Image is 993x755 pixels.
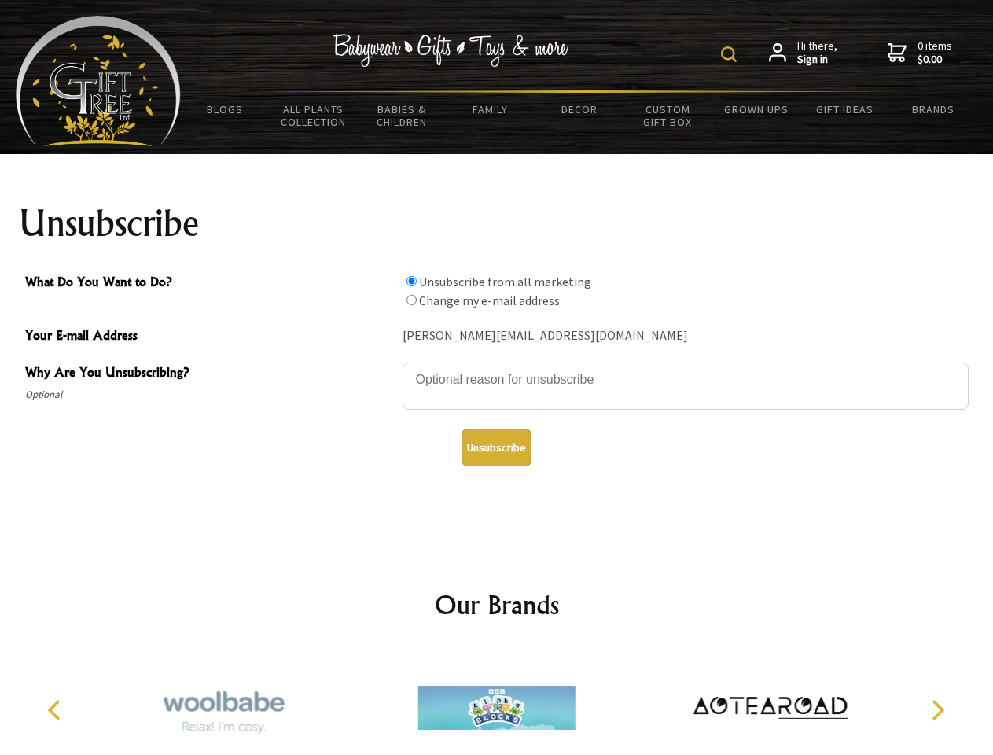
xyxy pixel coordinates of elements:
a: Grown Ups [712,93,800,126]
button: Unsubscribe [462,429,531,466]
strong: $0.00 [918,53,952,67]
a: Hi there,Sign in [769,39,837,67]
strong: Sign in [797,53,837,67]
a: BLOGS [181,93,270,126]
img: product search [721,46,737,62]
label: Unsubscribe from all marketing [419,274,591,289]
textarea: Why Are You Unsubscribing? [403,363,969,410]
a: Babies & Children [358,93,447,138]
button: Next [920,693,954,727]
span: 0 items [918,39,952,67]
img: Babywear - Gifts - Toys & more [333,34,569,67]
span: Your E-mail Address [25,326,395,348]
span: Why Are You Unsubscribing? [25,363,395,385]
button: Previous [39,693,74,727]
a: 0 items$0.00 [888,39,952,67]
a: All Plants Collection [270,93,359,138]
span: Hi there, [797,39,837,67]
h2: Our Brands [31,586,962,624]
div: [PERSON_NAME][EMAIL_ADDRESS][DOMAIN_NAME] [403,324,969,348]
span: Optional [25,385,395,404]
a: Decor [535,93,623,126]
input: What Do You Want to Do? [406,295,417,305]
img: Babyware - Gifts - Toys and more... [16,16,181,146]
input: What Do You Want to Do? [406,276,417,286]
a: Brands [889,93,978,126]
label: Change my e-mail address [419,293,560,308]
span: What Do You Want to Do? [25,272,395,295]
a: Gift Ideas [800,93,889,126]
a: Family [447,93,535,126]
a: Custom Gift Box [623,93,712,138]
h1: Unsubscribe [19,204,975,242]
